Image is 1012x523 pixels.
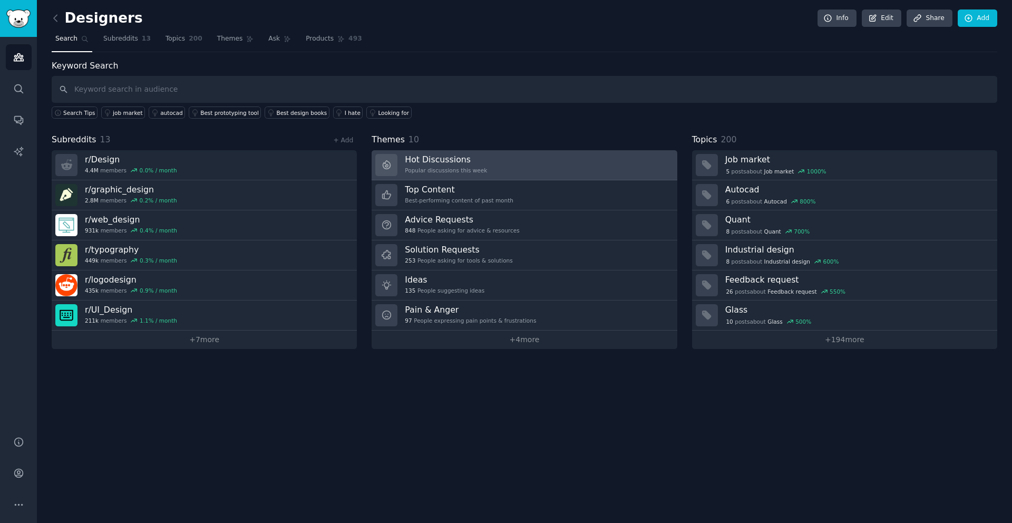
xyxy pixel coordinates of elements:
[189,106,261,119] a: Best prototyping tool
[160,109,183,117] div: autocad
[726,198,729,205] span: 6
[372,301,677,331] a: Pain & Anger97People expressing pain points & frustrations
[276,109,327,117] div: Best design books
[725,244,990,255] h3: Industrial design
[372,150,677,180] a: Hot DiscussionsPopular discussions this week
[52,301,357,331] a: r/UI_Design211kmembers1.1% / month
[862,9,901,27] a: Edit
[725,257,840,266] div: post s about
[405,304,536,315] h3: Pain & Anger
[63,109,95,117] span: Search Tips
[726,258,729,265] span: 8
[55,274,77,296] img: logodesign
[52,210,357,240] a: r/web_design931kmembers0.4% / month
[725,154,990,165] h3: Job market
[265,106,329,119] a: Best design books
[692,180,997,210] a: Autocad6postsaboutAutocad800%
[372,133,405,147] span: Themes
[692,240,997,270] a: Industrial design8postsaboutIndustrial design600%
[85,197,99,204] span: 2.8M
[217,34,243,44] span: Themes
[265,31,295,52] a: Ask
[302,31,365,52] a: Products493
[405,317,412,324] span: 97
[405,197,513,204] div: Best-performing content of past month
[85,244,177,255] h3: r/ typography
[140,317,177,324] div: 1.1 % / month
[149,106,185,119] a: autocad
[725,317,812,326] div: post s about
[85,184,177,195] h3: r/ graphic_design
[103,34,138,44] span: Subreddits
[6,9,31,28] img: GummySearch logo
[85,227,99,234] span: 931k
[726,288,733,295] span: 26
[958,9,997,27] a: Add
[725,274,990,285] h3: Feedback request
[306,34,334,44] span: Products
[140,197,177,204] div: 0.2 % / month
[140,167,177,174] div: 0.0 % / month
[372,180,677,210] a: Top ContentBest-performing content of past month
[405,317,536,324] div: People expressing pain points & frustrations
[767,288,816,295] span: Feedback request
[764,168,794,175] span: Job market
[405,244,512,255] h3: Solution Requests
[85,287,177,294] div: members
[726,228,729,235] span: 8
[52,106,98,119] button: Search Tips
[85,274,177,285] h3: r/ logodesign
[725,184,990,195] h3: Autocad
[85,214,177,225] h3: r/ web_design
[85,154,177,165] h3: r/ Design
[85,167,177,174] div: members
[52,76,997,103] input: Keyword search in audience
[807,168,826,175] div: 1000 %
[55,214,77,236] img: web_design
[725,214,990,225] h3: Quant
[85,304,177,315] h3: r/ UI_Design
[268,34,280,44] span: Ask
[907,9,952,27] a: Share
[113,109,143,117] div: job market
[213,31,258,52] a: Themes
[52,61,118,71] label: Keyword Search
[85,257,177,264] div: members
[405,167,487,174] div: Popular discussions this week
[189,34,202,44] span: 200
[85,167,99,174] span: 4.4M
[405,214,519,225] h3: Advice Requests
[767,318,782,325] span: Glass
[794,228,810,235] div: 700 %
[830,288,845,295] div: 550 %
[162,31,206,52] a: Topics200
[85,227,177,234] div: members
[818,9,857,27] a: Info
[764,258,810,265] span: Industrial design
[692,210,997,240] a: Quant8postsaboutQuant700%
[166,34,185,44] span: Topics
[52,150,357,180] a: r/Design4.4Mmembers0.0% / month
[725,167,828,176] div: post s about
[55,184,77,206] img: graphic_design
[366,106,411,119] a: Looking for
[405,287,415,294] span: 135
[140,287,177,294] div: 0.9 % / month
[345,109,361,117] div: I hate
[764,228,781,235] span: Quant
[795,318,811,325] div: 500 %
[333,137,353,144] a: + Add
[692,133,717,147] span: Topics
[333,106,363,119] a: I hate
[721,134,736,144] span: 200
[800,198,815,205] div: 800 %
[692,331,997,349] a: +194more
[52,270,357,301] a: r/logodesign435kmembers0.9% / month
[405,227,415,234] span: 848
[100,31,154,52] a: Subreddits13
[52,180,357,210] a: r/graphic_design2.8Mmembers0.2% / month
[725,304,990,315] h3: Glass
[692,301,997,331] a: Glass10postsaboutGlass500%
[140,227,177,234] div: 0.4 % / month
[52,10,143,27] h2: Designers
